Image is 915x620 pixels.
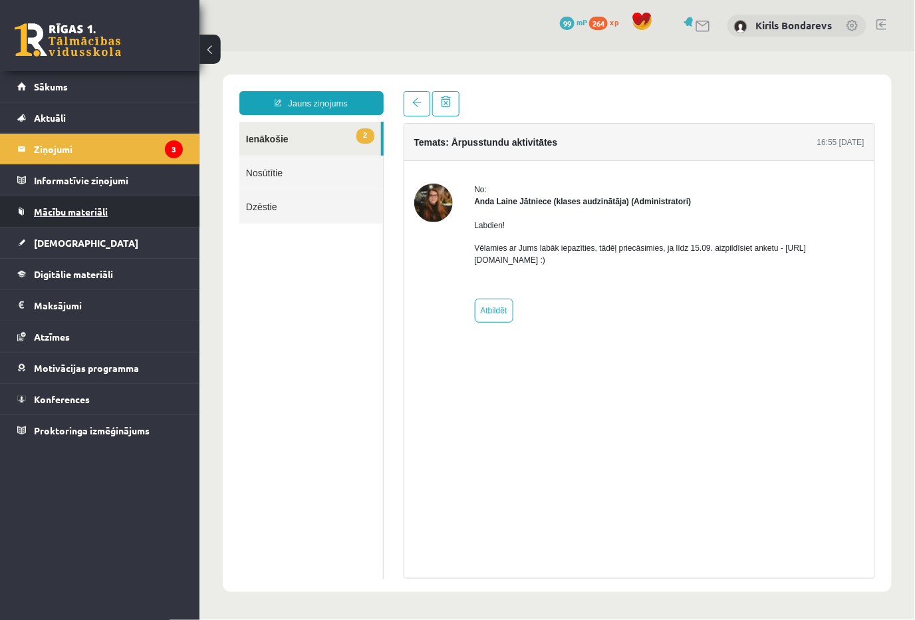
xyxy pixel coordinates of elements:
a: 2Ienākošie [40,71,182,104]
span: mP [577,17,587,27]
a: Atzīmes [17,321,183,352]
p: Labdien! [275,168,666,180]
p: Vēlamies ar Jums labāk iepazīties, tādēļ priecāsimies, ja līdz 15.09. aizpildīsiet anketu - [URL]... [275,191,666,215]
img: Kirils Bondarevs [734,20,747,33]
div: No: [275,132,666,144]
span: Sākums [34,80,68,92]
a: Konferences [17,384,183,414]
span: 2 [157,77,174,92]
a: Aktuāli [17,102,183,133]
a: Rīgas 1. Tālmācības vidusskola [15,23,121,57]
legend: Maksājumi [34,290,183,321]
a: [DEMOGRAPHIC_DATA] [17,228,183,258]
img: Anda Laine Jātniece (klases audzinātāja) [215,132,253,171]
i: 3 [165,140,183,158]
a: Sākums [17,71,183,102]
span: Motivācijas programma [34,362,139,374]
span: [DEMOGRAPHIC_DATA] [34,237,138,249]
a: Jauns ziņojums [40,40,184,64]
a: Informatīvie ziņojumi [17,165,183,196]
span: Mācību materiāli [34,206,108,218]
span: Atzīmes [34,331,70,343]
a: 99 mP [560,17,587,27]
a: Dzēstie [40,138,184,172]
div: 16:55 [DATE] [618,85,665,97]
legend: Ziņojumi [34,134,183,164]
span: Aktuāli [34,112,66,124]
span: xp [610,17,618,27]
a: Kirils Bondarevs [756,19,833,32]
a: 264 xp [589,17,625,27]
a: Motivācijas programma [17,353,183,383]
a: Digitālie materiāli [17,259,183,289]
a: Proktoringa izmēģinājums [17,415,183,446]
strong: Anda Laine Jātniece (klases audzinātāja) (Administratori) [275,146,492,155]
a: Ziņojumi3 [17,134,183,164]
span: 264 [589,17,608,30]
h4: Temats: Ārpusstundu aktivitātes [215,86,358,96]
span: 99 [560,17,575,30]
a: Mācību materiāli [17,196,183,227]
span: Proktoringa izmēģinājums [34,424,150,436]
span: Konferences [34,393,90,405]
a: Nosūtītie [40,104,184,138]
a: Atbildēt [275,247,314,271]
legend: Informatīvie ziņojumi [34,165,183,196]
span: Digitālie materiāli [34,268,113,280]
a: Maksājumi [17,290,183,321]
